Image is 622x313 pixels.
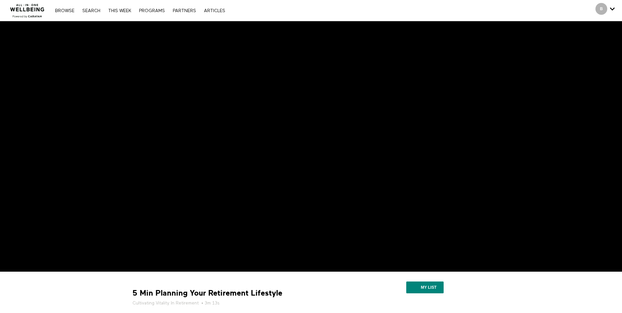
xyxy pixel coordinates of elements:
[52,7,228,14] nav: Primary
[105,9,134,13] a: THIS WEEK
[201,9,229,13] a: ARTICLES
[170,9,199,13] a: PARTNERS
[406,282,443,293] button: My list
[136,9,168,13] a: PROGRAMS
[52,9,78,13] a: Browse
[132,288,282,298] strong: 5 Min Planning Your Retirement Lifestyle
[132,300,199,306] a: Cultivating Vitality In Retirement
[79,9,104,13] a: Search
[132,300,352,306] h5: • 3m 13s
